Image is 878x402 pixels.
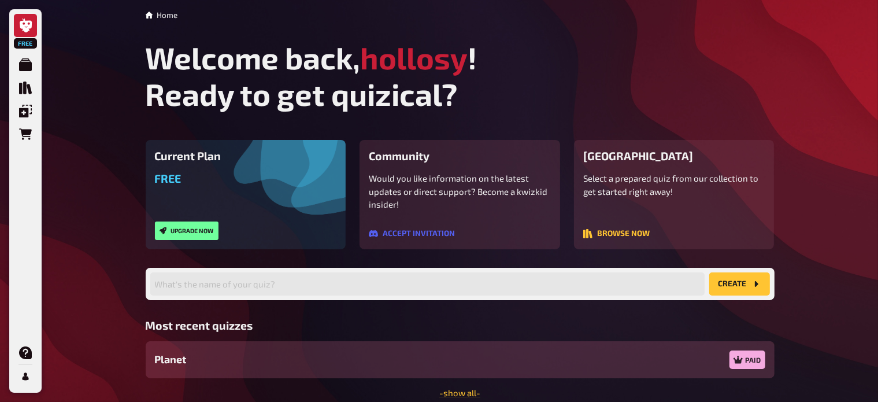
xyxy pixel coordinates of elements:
[583,230,650,240] a: Browse now
[155,172,181,185] span: Free
[155,352,187,367] span: Planet
[583,229,650,238] button: Browse now
[369,230,455,240] a: Accept invitation
[583,172,765,198] p: Select a prepared quiz from our collection to get started right away!
[361,39,468,76] span: hollosy
[155,149,337,163] h3: Current Plan
[369,149,551,163] h3: Community
[369,172,551,211] p: Would you like information on the latest updates or direct support? Become a kwizkid insider!
[146,319,775,332] h3: Most recent quizzes
[729,351,765,369] div: Paid
[155,222,218,240] button: Upgrade now
[146,341,775,378] a: PlanetPaid
[583,149,765,163] h3: [GEOGRAPHIC_DATA]
[439,388,480,398] a: -show all-
[146,39,775,112] h1: Welcome back, ! Ready to get quizical?
[15,40,36,47] span: Free
[157,9,178,21] li: Home
[150,272,705,296] input: What's the name of your quiz?
[709,272,770,296] button: create
[369,229,455,238] button: Accept invitation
